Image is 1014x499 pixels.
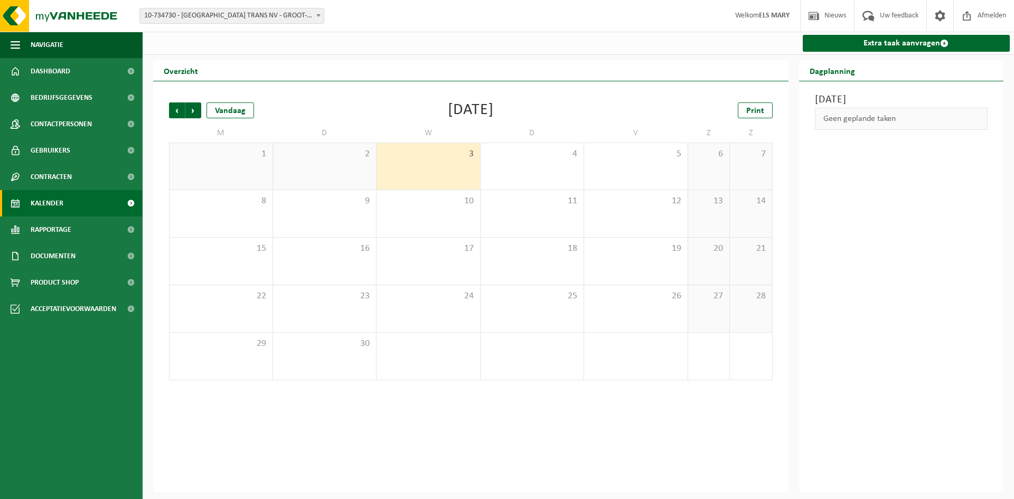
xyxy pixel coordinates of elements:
[140,8,324,23] span: 10-734730 - BENELUX TRANS NV - GROOT-BIJGAARDEN
[803,35,1010,52] a: Extra taak aanvragen
[693,290,725,302] span: 27
[693,148,725,160] span: 6
[31,296,116,322] span: Acceptatievoorwaarden
[206,102,254,118] div: Vandaag
[584,124,688,143] td: V
[139,8,324,24] span: 10-734730 - BENELUX TRANS NV - GROOT-BIJGAARDEN
[589,290,682,302] span: 26
[486,148,579,160] span: 4
[175,338,267,350] span: 29
[735,243,766,255] span: 21
[377,124,481,143] td: W
[382,195,475,207] span: 10
[693,195,725,207] span: 13
[31,190,63,216] span: Kalender
[31,84,92,111] span: Bedrijfsgegevens
[175,148,267,160] span: 1
[815,108,988,130] div: Geen geplande taken
[759,12,790,20] strong: ELS MARY
[738,102,773,118] a: Print
[382,148,475,160] span: 3
[481,124,585,143] td: D
[486,195,579,207] span: 11
[185,102,201,118] span: Volgende
[31,58,70,84] span: Dashboard
[688,124,730,143] td: Z
[31,32,63,58] span: Navigatie
[175,290,267,302] span: 22
[153,60,209,81] h2: Overzicht
[31,216,71,243] span: Rapportage
[175,243,267,255] span: 15
[735,195,766,207] span: 14
[278,290,371,302] span: 23
[589,148,682,160] span: 5
[31,111,92,137] span: Contactpersonen
[382,243,475,255] span: 17
[278,148,371,160] span: 2
[799,60,866,81] h2: Dagplanning
[273,124,377,143] td: D
[448,102,494,118] div: [DATE]
[815,92,988,108] h3: [DATE]
[169,102,185,118] span: Vorige
[278,195,371,207] span: 9
[486,290,579,302] span: 25
[31,137,70,164] span: Gebruikers
[278,243,371,255] span: 16
[735,290,766,302] span: 28
[169,124,273,143] td: M
[175,195,267,207] span: 8
[589,195,682,207] span: 12
[278,338,371,350] span: 30
[746,107,764,115] span: Print
[31,243,76,269] span: Documenten
[735,148,766,160] span: 7
[382,290,475,302] span: 24
[730,124,772,143] td: Z
[589,243,682,255] span: 19
[31,269,79,296] span: Product Shop
[486,243,579,255] span: 18
[693,243,725,255] span: 20
[31,164,72,190] span: Contracten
